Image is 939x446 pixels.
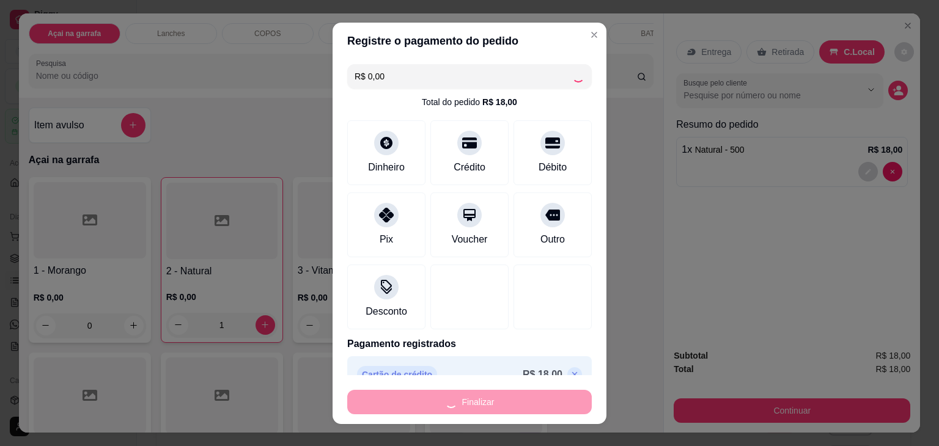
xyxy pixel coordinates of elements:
[452,232,488,247] div: Voucher
[539,160,567,175] div: Débito
[333,23,606,59] header: Registre o pagamento do pedido
[540,232,565,247] div: Outro
[380,232,393,247] div: Pix
[584,25,604,45] button: Close
[422,96,517,108] div: Total do pedido
[368,160,405,175] div: Dinheiro
[482,96,517,108] div: R$ 18,00
[347,337,592,351] p: Pagamento registrados
[355,64,572,89] input: Ex.: hambúrguer de cordeiro
[357,366,437,383] p: Cartão de crédito
[366,304,407,319] div: Desconto
[572,70,584,82] div: Loading
[454,160,485,175] div: Crédito
[523,367,562,382] p: R$ 18,00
